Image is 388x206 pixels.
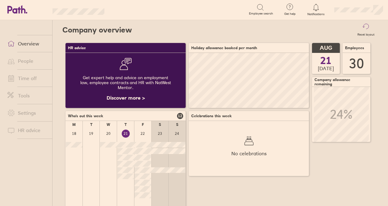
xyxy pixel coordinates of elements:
div: S [159,122,161,127]
div: T [90,122,92,127]
div: Search [121,6,137,12]
div: Get expert help and advice on employment law, employee contracts and HR with NatWest Mentor. [70,70,181,95]
button: Reset layout [354,20,378,40]
div: 30 [349,56,364,71]
div: M [72,122,76,127]
span: Who's out this week [68,114,103,118]
span: [DATE] [318,66,334,71]
a: Overview [2,37,52,50]
a: Settings [2,107,52,119]
span: AUG [320,45,332,51]
a: Tools [2,89,52,102]
span: 12 [177,113,183,119]
span: 21 [320,56,331,66]
a: Notifications [306,3,326,16]
span: Employees [345,46,364,50]
div: W [107,122,110,127]
span: Employee search [249,12,273,15]
a: HR advice [2,124,52,136]
span: Celebrations this week [191,114,232,118]
span: Holiday allowance booked per month [191,46,257,50]
div: S [176,122,178,127]
span: No celebrations [231,151,267,156]
a: Discover more > [107,95,145,101]
a: People [2,55,52,67]
h2: Company overview [62,20,132,40]
span: Notifications [306,12,326,16]
label: Reset layout [354,31,378,36]
div: F [142,122,144,127]
span: Get help [280,12,300,16]
span: HR advice [68,46,86,50]
span: Company allowance remaining [314,78,368,86]
a: Time off [2,72,52,84]
div: T [124,122,127,127]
